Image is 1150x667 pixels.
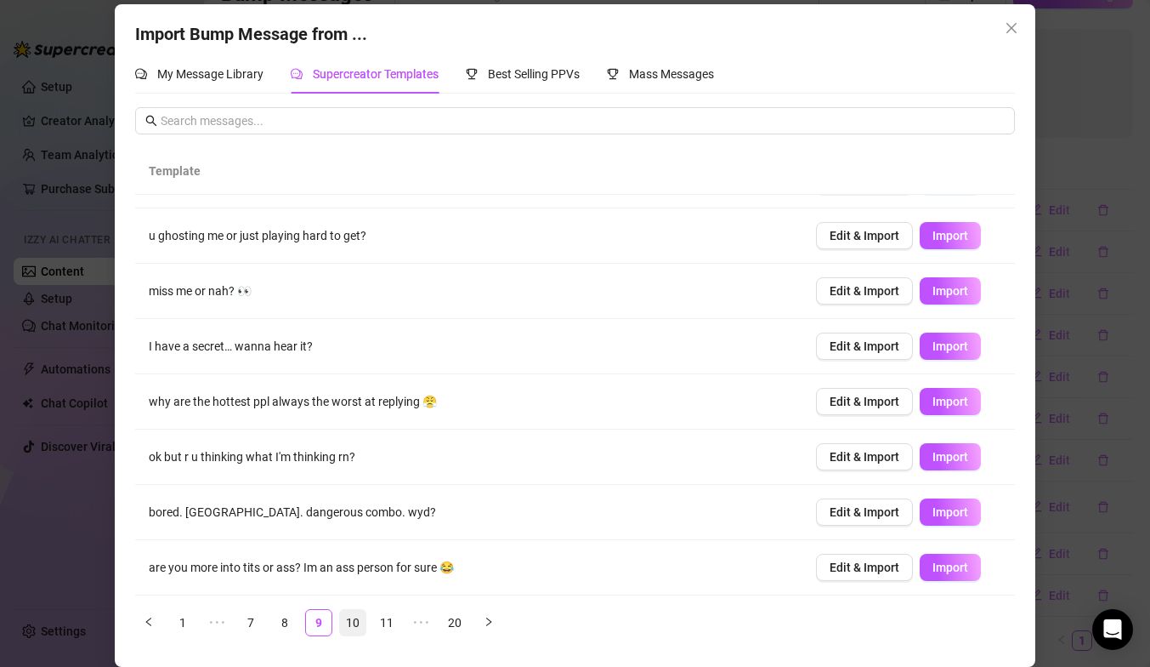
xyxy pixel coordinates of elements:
[238,610,263,636] a: 7
[816,443,913,470] button: Edit & Import
[830,450,899,464] span: Edit & Import
[488,67,580,81] span: Best Selling PPVs
[313,67,439,81] span: Supercreator Templates
[932,395,968,408] span: Import
[1005,21,1018,35] span: close
[135,68,147,80] span: comment
[830,505,899,519] span: Edit & Import
[998,21,1025,35] span: Close
[920,388,981,415] button: Import
[170,610,195,636] a: 1
[932,339,968,353] span: Import
[135,540,802,596] td: are you more into tits or ass? Im an ass person for sure 😂
[816,222,913,249] button: Edit & Import
[920,499,981,526] button: Import
[306,610,331,636] a: 9
[998,14,1025,42] button: Close
[135,319,802,374] td: I have a secret… wanna hear it?
[932,505,968,519] span: Import
[271,609,298,636] li: 8
[466,68,478,80] span: trophy
[830,339,899,353] span: Edit & Import
[291,68,303,80] span: comment
[135,148,802,195] th: Template
[374,610,399,636] a: 11
[920,333,981,360] button: Import
[830,561,899,574] span: Edit & Import
[169,609,196,636] li: 1
[830,229,899,242] span: Edit & Import
[932,450,968,464] span: Import
[816,333,913,360] button: Edit & Import
[932,229,968,242] span: Import
[203,609,230,636] li: Previous 5 Pages
[830,395,899,408] span: Edit & Import
[161,111,1004,130] input: Search messages...
[340,610,365,636] a: 10
[932,284,968,298] span: Import
[135,609,162,636] button: left
[441,609,468,636] li: 20
[920,554,981,581] button: Import
[135,264,802,319] td: miss me or nah? 👀
[237,609,264,636] li: 7
[135,374,802,430] td: why are the hottest ppl always the worst at replying 😤
[1092,609,1133,650] div: Open Intercom Messenger
[816,277,913,305] button: Edit & Import
[920,277,981,305] button: Import
[135,485,802,540] td: bored. [GEOGRAPHIC_DATA]. dangerous combo. wyd?
[135,208,802,264] td: u ghosting me or just playing hard to get?
[629,67,714,81] span: Mass Messages
[816,388,913,415] button: Edit & Import
[407,609,434,636] li: Next 5 Pages
[373,609,400,636] li: 11
[145,115,157,127] span: search
[830,284,899,298] span: Edit & Import
[475,609,502,636] button: right
[135,609,162,636] li: Previous Page
[920,222,981,249] button: Import
[272,610,297,636] a: 8
[932,561,968,574] span: Import
[484,617,494,627] span: right
[157,67,263,81] span: My Message Library
[920,443,981,470] button: Import
[816,554,913,581] button: Edit & Import
[816,499,913,526] button: Edit & Import
[135,430,802,485] td: ok but r u thinking what I'm thinking rn?
[407,609,434,636] span: •••
[144,617,154,627] span: left
[475,609,502,636] li: Next Page
[607,68,619,80] span: trophy
[135,24,367,44] span: Import Bump Message from ...
[203,609,230,636] span: •••
[442,610,467,636] a: 20
[305,609,332,636] li: 9
[339,609,366,636] li: 10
